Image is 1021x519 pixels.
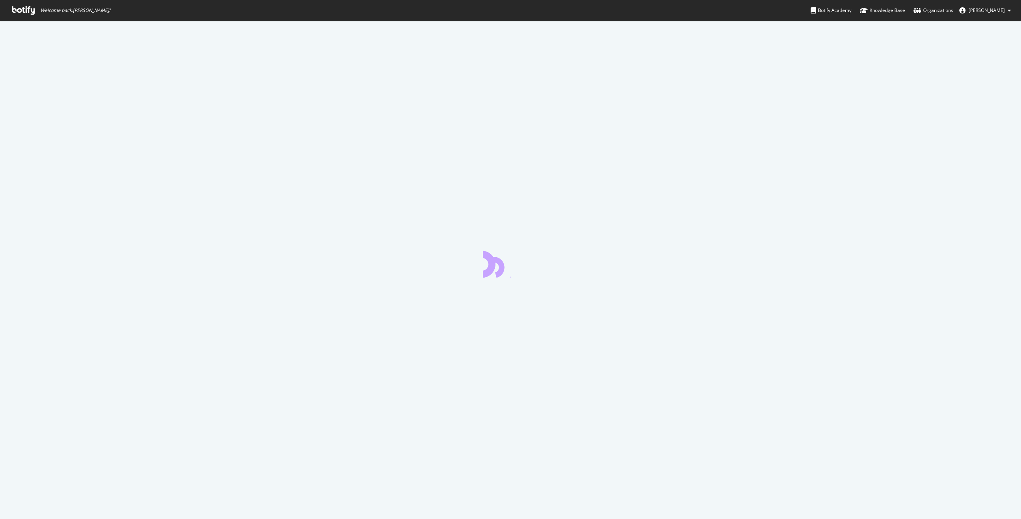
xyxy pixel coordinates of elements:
span: Juan Batres [969,7,1005,13]
div: Botify Academy [811,7,851,14]
button: [PERSON_NAME] [953,4,1017,17]
div: animation [483,250,538,278]
div: Organizations [914,7,953,14]
div: Knowledge Base [860,7,905,14]
span: Welcome back, [PERSON_NAME] ! [40,7,110,13]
